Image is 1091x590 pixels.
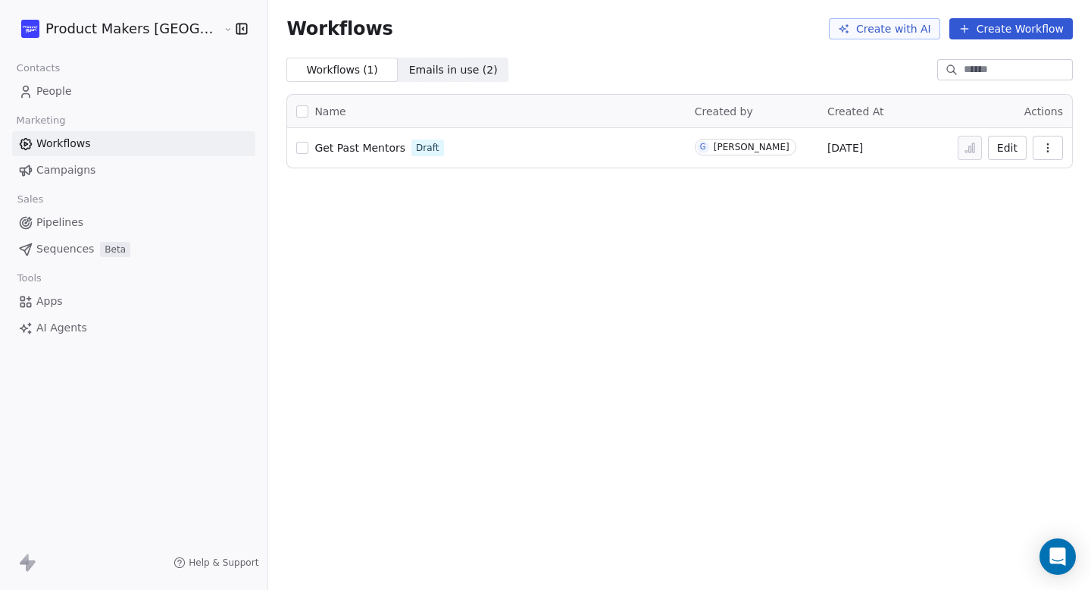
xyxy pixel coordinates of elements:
span: [DATE] [827,140,863,155]
span: Draft [416,141,439,155]
span: AI Agents [36,320,87,336]
span: Beta [100,242,130,257]
span: Sales [11,188,50,211]
span: Get Past Mentors [314,142,405,154]
span: Name [314,104,345,120]
a: People [12,79,255,104]
span: Created At [827,105,884,118]
div: Open Intercom Messenger [1039,538,1076,575]
a: AI Agents [12,315,255,341]
span: Emails in use ( 2 ) [409,62,498,78]
span: Contacts [10,57,67,80]
img: logo-pm-flat-whiteonblue@2x.png [21,20,39,38]
a: Get Past Mentors [314,140,405,155]
span: Tools [11,267,48,290]
span: Product Makers [GEOGRAPHIC_DATA] [45,19,220,39]
span: Workflows [286,18,392,39]
button: Product Makers [GEOGRAPHIC_DATA] [18,16,212,42]
span: Apps [36,293,63,309]
button: Create Workflow [949,18,1073,39]
span: Created by [695,105,753,118]
button: Edit [988,136,1027,160]
button: Create with AI [829,18,940,39]
a: SequencesBeta [12,237,255,262]
span: Workflows [36,136,91,152]
span: Pipelines [36,215,83,231]
a: Apps [12,289,255,314]
div: G [700,141,706,153]
span: Actions [1024,105,1063,118]
span: Help & Support [189,557,258,569]
span: People [36,83,72,99]
a: Campaigns [12,158,255,183]
span: Sequences [36,241,94,257]
span: Campaigns [36,162,95,178]
a: Pipelines [12,210,255,235]
a: Workflows [12,131,255,156]
div: [PERSON_NAME] [714,142,789,152]
span: Marketing [10,109,72,132]
a: Help & Support [173,557,258,569]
